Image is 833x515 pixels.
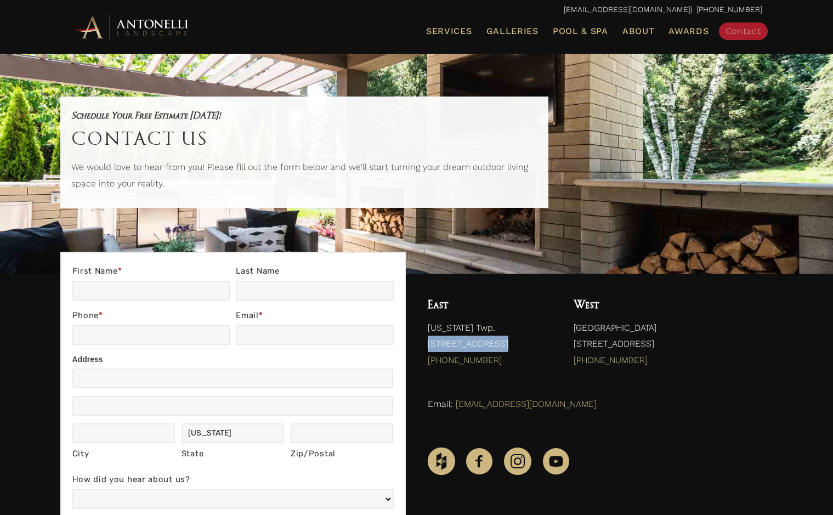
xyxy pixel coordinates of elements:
[428,296,552,314] h4: East
[291,446,394,462] div: Zip/Postal
[72,446,175,462] div: City
[236,308,393,325] label: Email
[553,26,608,36] span: Pool & Spa
[236,264,393,281] label: Last Name
[574,296,762,314] h4: West
[574,320,762,374] p: [GEOGRAPHIC_DATA] [STREET_ADDRESS]
[664,24,713,38] a: Awards
[486,26,539,36] span: Galleries
[428,355,502,365] a: [PHONE_NUMBER]
[71,107,537,123] h5: Schedule Your Free Estimate [DATE]!
[71,159,537,197] p: We would love to hear from you! Please fill out the form below and we'll start turning your dream...
[618,24,659,38] a: About
[72,472,394,489] label: How did you hear about us?
[719,22,768,40] a: Contact
[71,12,192,42] img: Antonelli Horizontal Logo
[668,26,709,36] span: Awards
[428,399,453,409] span: Email:
[422,24,477,38] a: Services
[482,24,543,38] a: Galleries
[182,446,285,462] div: State
[72,264,230,281] label: First Name
[72,353,394,369] div: Address
[182,423,285,443] input: Michigan
[564,5,690,14] a: [EMAIL_ADDRESS][DOMAIN_NAME]
[548,24,613,38] a: Pool & Spa
[726,26,761,36] span: Contact
[456,399,597,409] a: [EMAIL_ADDRESS][DOMAIN_NAME]
[428,320,552,374] p: [US_STATE] Twp. [STREET_ADDRESS]
[71,3,762,17] p: | [PHONE_NUMBER]
[428,448,455,475] img: Houzz
[71,123,537,154] h1: Contact Us
[622,27,655,36] span: About
[72,308,230,325] label: Phone
[426,27,472,36] span: Services
[574,355,648,365] a: [PHONE_NUMBER]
